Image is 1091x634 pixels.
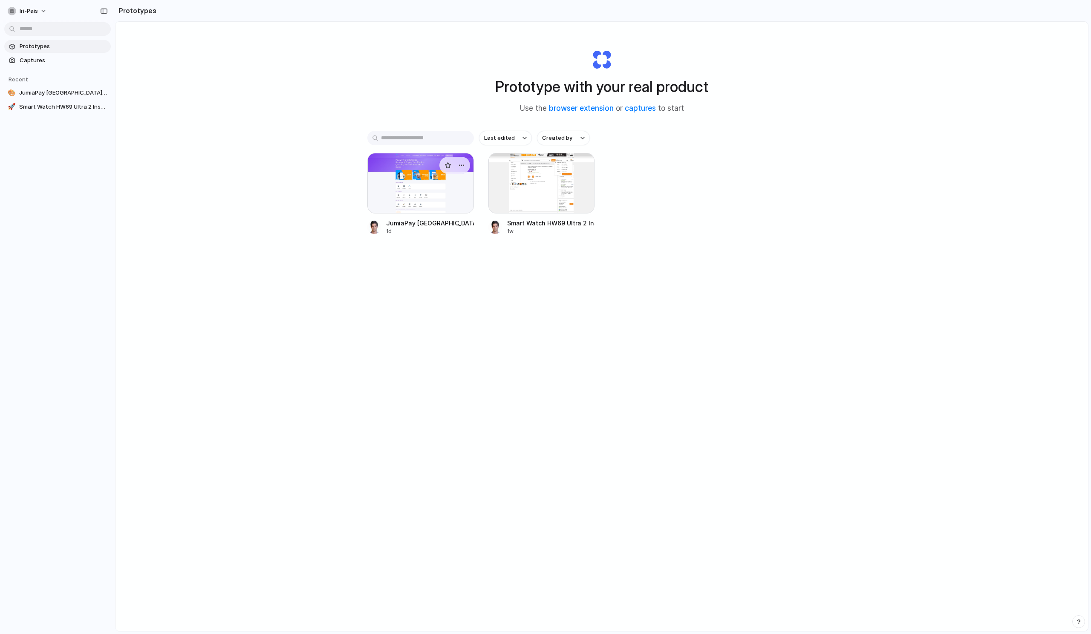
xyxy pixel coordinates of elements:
a: Prototypes [4,40,111,53]
div: 🚀 [8,103,16,111]
div: 1d [386,228,474,235]
span: Prototypes [20,42,107,51]
a: Smart Watch HW69 Ultra 2 Installments ModuleSmart Watch HW69 Ultra 2 Installments Module1w [488,153,595,235]
div: 1w [507,228,595,235]
div: Smart Watch HW69 Ultra 2 Installments Module [507,219,595,228]
span: Last edited [484,134,515,142]
button: Last edited [479,131,532,145]
h2: Prototypes [115,6,156,16]
span: Created by [542,134,572,142]
div: 🎨 [8,89,16,97]
span: Use the or to start [520,103,684,114]
a: browser extension [549,104,614,112]
div: JumiaPay [GEOGRAPHIC_DATA]: Neo-Style Utility & Recharge Page [386,219,474,228]
a: JumiaPay Egypt: Neo-Style Utility & Recharge PageJumiaPay [GEOGRAPHIC_DATA]: Neo-Style Utility & ... [367,153,474,235]
button: Created by [537,131,590,145]
span: iri-pais [20,7,38,15]
a: 🎨JumiaPay [GEOGRAPHIC_DATA]: Neo-Style Utility & Recharge Page [4,86,111,99]
button: iri-pais [4,4,51,18]
h1: Prototype with your real product [495,75,708,98]
a: 🚀Smart Watch HW69 Ultra 2 Installments Module [4,101,111,113]
span: Captures [20,56,107,65]
span: Recent [9,76,28,83]
a: captures [625,104,656,112]
a: Captures [4,54,111,67]
span: JumiaPay [GEOGRAPHIC_DATA]: Neo-Style Utility & Recharge Page [19,89,107,97]
span: Smart Watch HW69 Ultra 2 Installments Module [19,103,107,111]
